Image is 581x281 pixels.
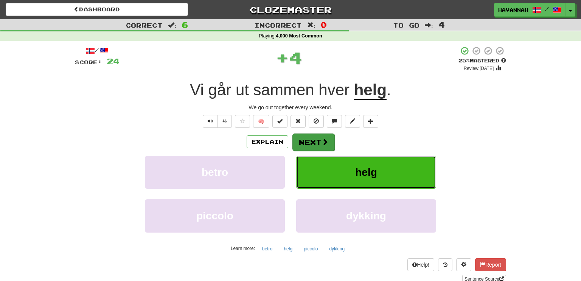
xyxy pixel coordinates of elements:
span: : [425,22,433,28]
span: : [307,22,315,28]
button: piccolo [300,243,322,255]
button: Add to collection (alt+a) [363,115,378,128]
span: Correct [126,21,163,29]
span: 4 [289,48,302,67]
span: + [276,46,289,69]
button: helg [296,156,436,189]
span: sammen [253,81,314,99]
button: betro [258,243,277,255]
div: / [75,46,120,56]
span: går [208,81,231,99]
a: Clozemaster [199,3,382,16]
u: helg [354,81,387,100]
button: dykking [325,243,349,255]
button: Explain [247,135,288,148]
span: 4 [438,20,445,29]
button: ½ [217,115,232,128]
span: 24 [107,56,120,66]
span: havannah [498,6,528,13]
strong: 4,000 Most Common [276,33,322,39]
button: Next [292,134,335,151]
span: 6 [182,20,188,29]
a: Dashboard [6,3,188,16]
span: betro [202,166,228,178]
button: Discuss sentence (alt+u) [327,115,342,128]
button: Set this sentence to 100% Mastered (alt+m) [272,115,287,128]
button: 🧠 [253,115,269,128]
span: Score: [75,59,102,65]
button: helg [280,243,297,255]
button: Favorite sentence (alt+f) [235,115,250,128]
div: Mastered [458,57,506,64]
button: Play sentence audio (ctl+space) [203,115,218,128]
span: Vi [190,81,204,99]
a: havannah / [494,3,566,17]
span: dykking [346,210,386,222]
button: piccolo [145,199,285,232]
button: dykking [296,199,436,232]
span: ut [236,81,249,99]
div: We go out together every weekend. [75,104,506,111]
span: helg [355,166,377,178]
button: Ignore sentence (alt+i) [309,115,324,128]
button: Report [475,258,506,271]
div: Text-to-speech controls [201,115,232,128]
button: Edit sentence (alt+d) [345,115,360,128]
span: 0 [320,20,327,29]
button: betro [145,156,285,189]
span: Incorrect [254,21,302,29]
small: Review: [DATE] [464,66,494,71]
span: To go [393,21,419,29]
span: : [168,22,176,28]
span: hver [318,81,350,99]
button: Round history (alt+y) [438,258,452,271]
small: Learn more: [231,246,255,251]
button: Reset to 0% Mastered (alt+r) [290,115,306,128]
span: / [545,6,549,11]
span: 25 % [458,57,470,64]
button: Help! [407,258,434,271]
span: . [387,81,391,99]
span: piccolo [196,210,233,222]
